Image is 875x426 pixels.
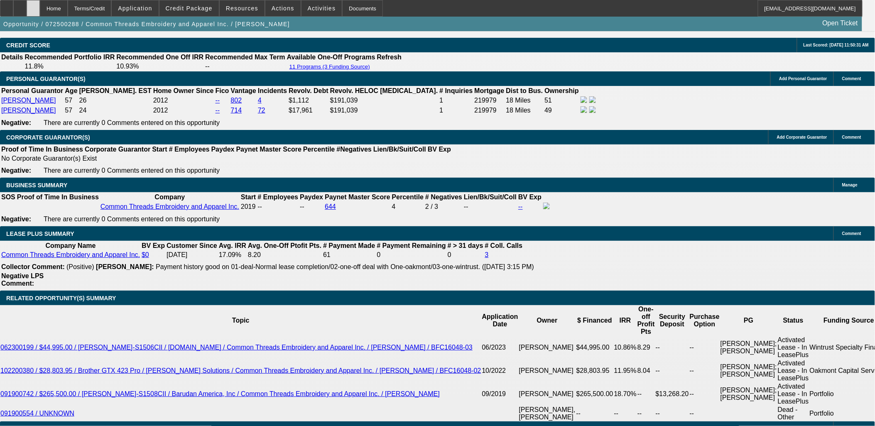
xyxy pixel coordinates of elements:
button: Credit Package [159,0,219,16]
img: facebook-icon.png [581,96,587,103]
b: [PERSON_NAME]. EST [79,87,152,94]
b: # Payment Made [323,242,375,249]
b: Paydex [211,146,235,153]
a: [PERSON_NAME] [1,107,56,114]
td: 06/2023 [482,336,519,359]
td: $265,500.00 [576,382,614,406]
td: 219979 [474,96,505,105]
span: (Positive) [66,263,94,270]
b: Dist to Bus. [506,87,543,94]
a: -- [216,97,220,104]
span: Manage [842,183,858,187]
td: 18 Miles [506,106,544,115]
span: CREDIT SCORE [6,42,50,49]
span: BUSINESS SUMMARY [6,182,67,189]
a: 4 [258,97,262,104]
a: 062300199 / $44,995.00 / [PERSON_NAME]-S1506CII / [DOMAIN_NAME] / Common Threads Embroidery and A... [0,344,473,351]
b: Start [152,146,167,153]
td: 17.09% [218,251,247,259]
th: Proof of Time In Business [17,193,99,201]
b: BV Exp [518,193,542,201]
b: Negative: [1,215,31,223]
td: -- [655,336,689,359]
span: RELATED OPPORTUNITY(S) SUMMARY [6,295,116,301]
b: # Coll. Calls [485,242,523,249]
td: [PERSON_NAME] [519,382,576,406]
td: 8.29 [637,336,655,359]
span: 2012 [153,97,168,104]
b: Corporate Guarantor [85,146,150,153]
b: Home Owner Since [153,87,214,94]
td: $17,961 [288,106,329,115]
a: 091900742 / $265,500.00 / [PERSON_NAME]-S1508CII / Barudan America, Inc / Common Threads Embroide... [0,390,440,397]
span: Payment history good on 01-deal-Normal lease completion/02-one-off deal with One-oakmont/03-one-w... [156,263,534,270]
img: facebook-icon.png [543,203,550,209]
b: Customer Since [167,242,217,249]
b: Avg. IRR [219,242,246,249]
span: There are currently 0 Comments entered on this opportunity [44,119,220,126]
a: [PERSON_NAME] [1,97,56,104]
span: Resources [226,5,258,12]
span: Comment [842,135,861,140]
th: Available One-Off Programs [287,53,376,61]
th: SOS [1,193,16,201]
b: # Payment Remaining [377,242,446,249]
td: [PERSON_NAME] [519,359,576,382]
td: 18 Miles [506,96,544,105]
b: BV Exp [428,146,451,153]
span: 2012 [153,107,168,114]
td: 1 [439,106,473,115]
td: -- [689,336,720,359]
span: LEASE PLUS SUMMARY [6,230,74,237]
div: 4 [392,203,424,211]
b: Lien/Bk/Suit/Coll [373,146,426,153]
span: Comment [842,76,861,81]
a: -- [216,107,220,114]
td: 09/2019 [482,382,519,406]
th: One-off Profit Pts [637,305,655,336]
td: $44,995.00 [576,336,614,359]
span: There are currently 0 Comments entered on this opportunity [44,215,220,223]
span: Actions [272,5,294,12]
th: Recommended Portfolio IRR [24,53,115,61]
b: [PERSON_NAME]: [96,263,154,270]
a: 802 [231,97,242,104]
th: Security Deposit [655,305,689,336]
th: Refresh [377,53,402,61]
td: $28,803.95 [576,359,614,382]
td: -- [689,406,720,421]
b: #Negatives [337,146,372,153]
td: -- [689,359,720,382]
b: BV Exp [142,242,165,249]
b: Collector Comment: [1,263,65,270]
b: # Inquiries [439,87,473,94]
a: Common Threads Embroidery and Apparel Inc. [100,203,239,210]
td: 24 [79,106,152,115]
a: $0 [142,251,149,258]
b: # > 31 days [448,242,483,249]
td: 10.86% [614,336,637,359]
th: Recommended One Off IRR [116,53,204,61]
td: $191,039 [330,106,439,115]
td: 11.95% [614,359,637,382]
b: Personal Guarantor [1,87,63,94]
span: CORPORATE GUARANTOR(S) [6,134,90,141]
td: -- [463,202,517,211]
th: Recommended Max Term [205,53,286,61]
span: Comment [842,231,861,236]
a: -- [518,203,523,210]
b: Paydex [300,193,323,201]
img: linkedin-icon.png [589,106,596,113]
td: 10/2022 [482,359,519,382]
td: Dead - Other [777,406,809,421]
th: Owner [519,305,576,336]
td: -- [614,406,637,421]
span: Last Scored: [DATE] 11:50:31 AM [804,43,869,47]
td: -- [655,406,689,421]
img: facebook-icon.png [581,106,587,113]
td: [PERSON_NAME]; [PERSON_NAME] [720,382,777,406]
td: 8.04 [637,359,655,382]
th: Purchase Option [689,305,720,336]
td: 1 [439,96,473,105]
a: 644 [325,203,336,210]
